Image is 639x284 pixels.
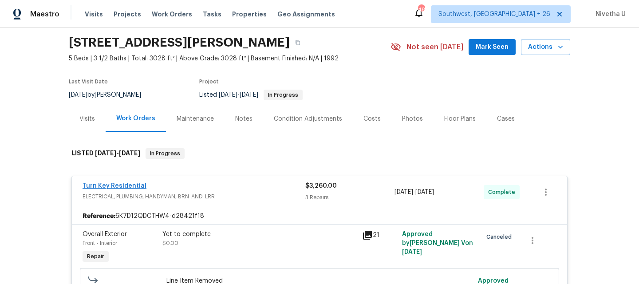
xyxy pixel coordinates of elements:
span: - [95,150,140,156]
div: 21 [362,230,397,241]
b: Reference: [83,212,115,221]
h2: [STREET_ADDRESS][PERSON_NAME] [69,38,290,47]
span: Last Visit Date [69,79,108,84]
span: Work Orders [152,10,192,19]
span: Not seen [DATE] [406,43,463,51]
div: Yet to complete [162,230,357,239]
span: Projects [114,10,141,19]
span: Approved by [PERSON_NAME] V on [402,231,473,255]
div: 3 Repairs [305,193,394,202]
span: $0.00 [162,241,178,246]
div: Condition Adjustments [274,114,342,123]
div: LISTED [DATE]-[DATE]In Progress [69,139,570,168]
div: Maintenance [177,114,214,123]
span: Tasks [203,11,221,17]
span: Nivetha U [592,10,626,19]
span: [DATE] [394,189,413,195]
span: [DATE] [219,92,237,98]
span: Project [199,79,219,84]
span: ELECTRICAL, PLUMBING, HANDYMAN, BRN_AND_LRR [83,192,305,201]
div: 486 [418,5,424,14]
span: [DATE] [95,150,116,156]
span: Complete [488,188,519,197]
div: Floor Plans [444,114,476,123]
span: Geo Assignments [277,10,335,19]
span: Mark Seen [476,42,509,53]
span: Southwest, [GEOGRAPHIC_DATA] + 26 [438,10,550,19]
span: Actions [528,42,563,53]
span: $3,260.00 [305,183,337,189]
span: Properties [232,10,267,19]
button: Copy Address [290,35,306,51]
span: In Progress [264,92,302,98]
a: Turn Key Residential [83,183,146,189]
div: 6K7D12QDCTHW4-d28421f18 [72,208,567,224]
span: Listed [199,92,303,98]
span: Overall Exterior [83,231,127,237]
span: [DATE] [415,189,434,195]
div: Cases [497,114,515,123]
span: - [394,188,434,197]
button: Actions [521,39,570,55]
span: - [219,92,258,98]
h6: LISTED [71,148,140,159]
button: Mark Seen [469,39,516,55]
span: [DATE] [240,92,258,98]
div: Costs [363,114,381,123]
span: In Progress [146,149,184,158]
span: Repair [83,252,108,261]
span: [DATE] [69,92,87,98]
span: [DATE] [402,249,422,255]
span: [DATE] [119,150,140,156]
span: Maestro [30,10,59,19]
span: 5 Beds | 3 1/2 Baths | Total: 3028 ft² | Above Grade: 3028 ft² | Basement Finished: N/A | 1992 [69,54,390,63]
span: Canceled [486,233,515,241]
div: Visits [79,114,95,123]
span: Visits [85,10,103,19]
div: Photos [402,114,423,123]
div: by [PERSON_NAME] [69,90,152,100]
div: Notes [235,114,252,123]
div: Work Orders [116,114,155,123]
span: Front - Interior [83,241,117,246]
